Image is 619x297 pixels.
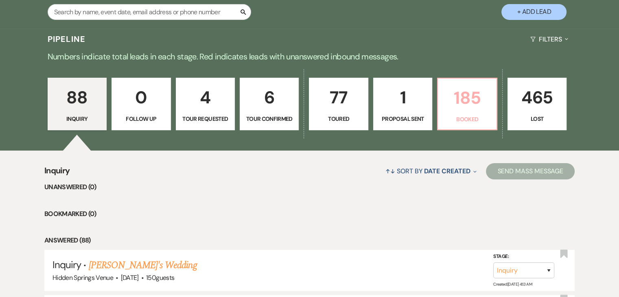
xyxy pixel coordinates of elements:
[493,282,532,287] span: Created: [DATE] 4:13 AM
[443,84,491,111] p: 185
[121,273,139,282] span: [DATE]
[382,160,480,182] button: Sort By Date Created
[117,114,165,123] p: Follow Up
[112,78,171,131] a: 0Follow Up
[44,209,575,219] li: Bookmarked (0)
[146,273,174,282] span: 150 guests
[314,114,363,123] p: Toured
[378,84,427,111] p: 1
[176,78,235,131] a: 4Tour Requested
[513,114,561,123] p: Lost
[527,28,571,50] button: Filters
[309,78,368,131] a: 77Toured
[493,252,554,261] label: Stage:
[486,163,575,179] button: Send Mass Message
[314,84,363,111] p: 77
[44,164,70,182] span: Inquiry
[385,167,395,175] span: ↑↓
[48,78,107,131] a: 88Inquiry
[245,84,293,111] p: 6
[52,273,113,282] span: Hidden Springs Venue
[443,115,491,124] p: Booked
[17,50,603,63] p: Numbers indicate total leads in each stage. Red indicates leads with unanswered inbound messages.
[501,4,567,20] button: + Add Lead
[513,84,561,111] p: 465
[181,84,230,111] p: 4
[53,114,101,123] p: Inquiry
[117,84,165,111] p: 0
[437,78,497,131] a: 185Booked
[52,258,81,271] span: Inquiry
[240,78,299,131] a: 6Tour Confirmed
[181,114,230,123] p: Tour Requested
[378,114,427,123] p: Proposal Sent
[373,78,432,131] a: 1Proposal Sent
[44,235,575,246] li: Answered (88)
[507,78,567,131] a: 465Lost
[424,167,470,175] span: Date Created
[48,33,86,45] h3: Pipeline
[89,258,197,273] a: [PERSON_NAME]'s Wedding
[245,114,293,123] p: Tour Confirmed
[48,4,251,20] input: Search by name, event date, email address or phone number
[53,84,101,111] p: 88
[44,182,575,192] li: Unanswered (0)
